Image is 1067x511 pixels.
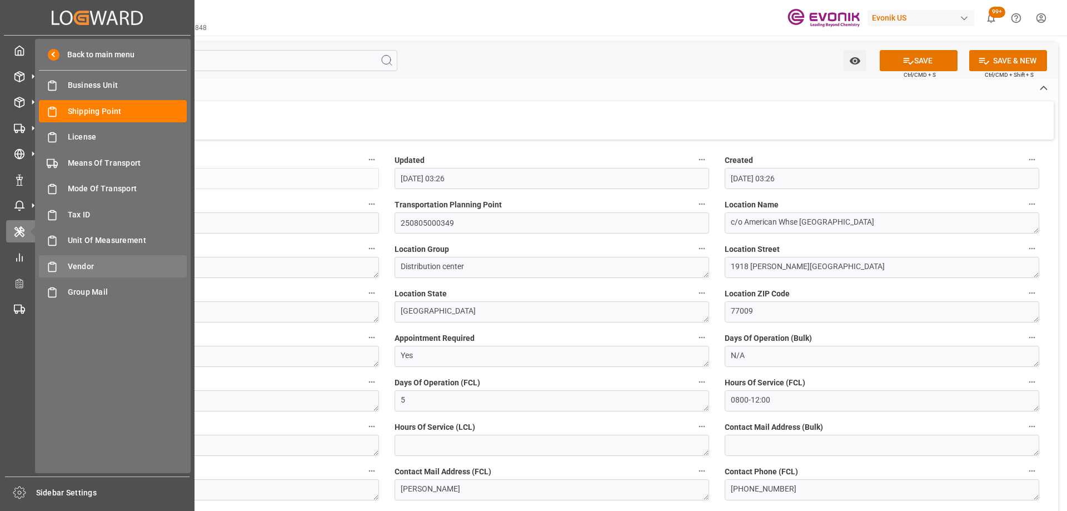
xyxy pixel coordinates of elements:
[39,255,187,277] a: Vendor
[6,39,188,61] a: My Cockpit
[844,50,866,71] button: open menu
[725,168,1039,189] input: MM-DD-YYYY HH:MM
[880,50,958,71] button: SAVE
[395,479,709,500] textarea: [PERSON_NAME]
[695,152,709,167] button: Updated
[64,346,379,367] textarea: US
[1025,330,1039,345] button: Days Of Operation (Bulk)
[39,281,187,303] a: Group Mail
[365,152,379,167] button: code
[1025,152,1039,167] button: Created
[695,419,709,434] button: Hours Of Service (LCL)
[725,333,812,344] span: Days Of Operation (Bulk)
[395,199,502,211] span: Transportation Planning Point
[395,421,475,433] span: Hours Of Service (LCL)
[1004,6,1029,31] button: Help Center
[365,375,379,389] button: Hours Of Service (Bulk)
[395,244,449,255] span: Location Group
[1025,286,1039,300] button: Location ZIP Code
[6,298,188,320] a: Transport Planning
[904,71,936,79] span: Ctrl/CMD + S
[395,257,709,278] textarea: Distribution center
[68,157,187,169] span: Means Of Transport
[68,261,187,272] span: Vendor
[725,257,1039,278] textarea: 1918 [PERSON_NAME][GEOGRAPHIC_DATA]
[725,421,823,433] span: Contact Mail Address (Bulk)
[725,288,790,300] span: Location ZIP Code
[68,235,187,246] span: Unit Of Measurement
[725,244,780,255] span: Location Street
[787,8,860,28] img: Evonik-brand-mark-Deep-Purple-RGB.jpeg_1700498283.jpeg
[395,466,491,478] span: Contact Mail Address (FCL)
[68,183,187,195] span: Mode Of Transport
[68,106,187,117] span: Shipping Point
[39,152,187,173] a: Means Of Transport
[6,168,188,190] a: Non Conformance
[725,155,753,166] span: Created
[365,241,379,256] button: Location Type
[39,126,187,148] a: License
[979,6,1004,31] button: show 100 new notifications
[36,487,190,499] span: Sidebar Settings
[51,50,397,71] input: Search Fields
[395,168,709,189] input: MM-DD-YYYY HH:MM
[68,286,187,298] span: Group Mail
[365,286,379,300] button: Location City
[985,71,1034,79] span: Ctrl/CMD + Shift + S
[725,301,1039,323] textarea: 77009
[395,288,447,300] span: Location State
[867,7,979,28] button: Evonik US
[365,464,379,478] button: Contact Phone (Bulk)
[725,479,1039,500] textarea: [PHONE_NUMBER]
[64,479,379,500] textarea: [PHONE_NUMBER]
[1025,464,1039,478] button: Contact Phone (FCL)
[64,390,379,411] textarea: N/A
[725,212,1039,234] textarea: c/o American Whse [GEOGRAPHIC_DATA]
[6,246,188,268] a: My Reports
[68,80,187,91] span: Business Unit
[1025,375,1039,389] button: Hours Of Service (FCL)
[6,272,188,294] a: Transport Planner
[695,464,709,478] button: Contact Mail Address (FCL)
[365,330,379,345] button: Location Country
[395,301,709,323] textarea: [GEOGRAPHIC_DATA]
[725,390,1039,411] textarea: 0800-12:00
[64,301,379,323] textarea: [GEOGRAPHIC_DATA]
[39,178,187,200] a: Mode Of Transport
[1025,241,1039,256] button: Location Street
[39,75,187,96] a: Business Unit
[64,257,379,278] textarea: Shipper
[68,209,187,221] span: Tax ID
[39,100,187,122] a: Shipping Point
[39,230,187,251] a: Unit Of Measurement
[365,197,379,211] button: Ship Point
[695,286,709,300] button: Location State
[39,204,187,225] a: Tax ID
[695,241,709,256] button: Location Group
[1025,197,1039,211] button: Location Name
[395,333,475,344] span: Appointment Required
[867,10,974,26] div: Evonik US
[969,50,1047,71] button: SAVE & NEW
[725,346,1039,367] textarea: N/A
[395,390,709,411] textarea: 5
[695,375,709,389] button: Days Of Operation (FCL)
[395,377,480,389] span: Days Of Operation (FCL)
[989,7,1005,18] span: 99+
[365,419,379,434] button: Days Of Operation (LCL)
[68,131,187,143] span: License
[725,466,798,478] span: Contact Phone (FCL)
[725,377,805,389] span: Hours Of Service (FCL)
[695,330,709,345] button: Appointment Required
[395,346,709,367] textarea: Yes
[1025,419,1039,434] button: Contact Mail Address (Bulk)
[725,199,779,211] span: Location Name
[695,197,709,211] button: Transportation Planning Point
[395,155,425,166] span: Updated
[59,49,134,61] span: Back to main menu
